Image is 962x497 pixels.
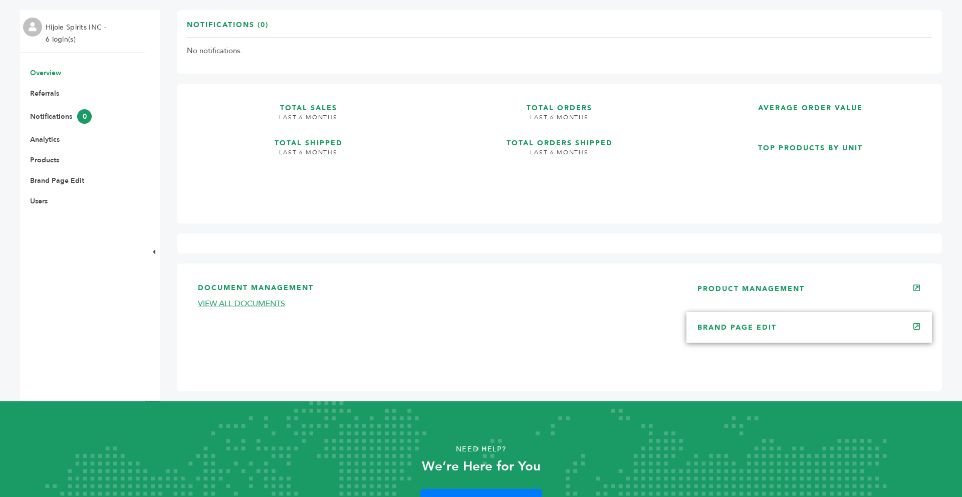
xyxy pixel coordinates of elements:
a: BRAND PAGE EDIT [697,323,777,332]
h3: TOP PRODUCTS BY UNIT [689,134,932,153]
h3: TOTAL ORDERS [438,94,681,113]
h4: LAST 6 MONTHS [187,148,430,164]
a: TOP PRODUCTS BY UNIT [689,134,932,205]
h4: LAST 6 MONTHS [438,113,681,129]
h3: Notifications (0) [187,20,269,38]
a: Analytics [30,135,60,144]
h4: LAST 6 MONTHS [438,148,681,164]
h3: DOCUMENT MANAGEMENT [198,283,667,299]
h4: LAST 6 MONTHS [187,113,430,129]
a: Overview [30,68,61,78]
a: Products [30,155,59,165]
td: No notifications. [187,38,932,64]
h3: TOTAL ORDERS SHIPPED [438,129,681,148]
li: Hijole Spirits INC - 6 login(s) [46,22,109,46]
a: VIEW ALL DOCUMENTS [198,298,285,309]
a: Brand Page Edit [30,176,84,185]
a: Users [30,196,48,206]
a: Notifications0 [30,112,92,121]
a: AVERAGE ORDER VALUE [689,94,932,126]
a: TOTAL ORDERS LAST 6 MONTHS TOTAL ORDERS SHIPPED LAST 6 MONTHS [438,94,681,205]
a: Referrals [30,89,59,98]
h3: TOTAL SALES [187,94,430,113]
h3: TOTAL SHIPPED [187,129,430,148]
a: PRODUCT MANAGEMENT [697,284,805,294]
a: TOTAL SALES LAST 6 MONTHS TOTAL SHIPPED LAST 6 MONTHS [187,94,430,205]
strong: We’re Here for You [422,457,541,475]
p: Need Help? [48,442,914,457]
span: 0 [77,109,92,124]
h3: AVERAGE ORDER VALUE [689,94,932,113]
img: profile.png [23,18,42,37]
